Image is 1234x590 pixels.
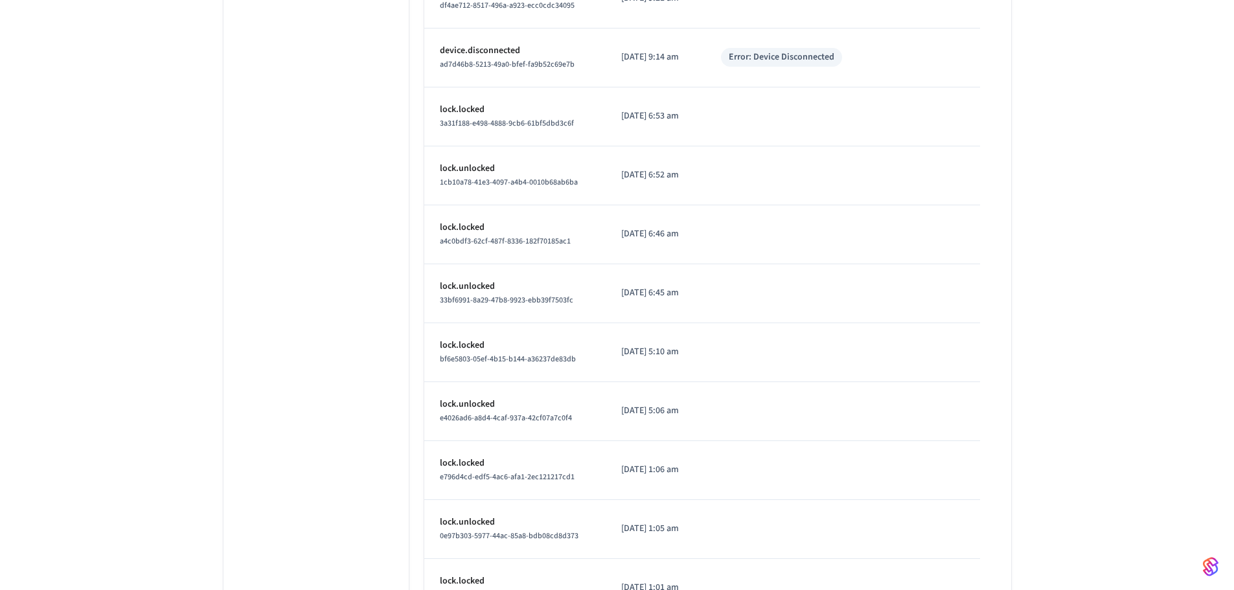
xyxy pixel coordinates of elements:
p: lock.locked [440,103,591,117]
span: 33bf6991-8a29-47b8-9923-ebb39f7503fc [440,295,573,306]
p: [DATE] 6:45 am [621,286,690,300]
p: lock.unlocked [440,280,591,293]
span: 0e97b303-5977-44ac-85a8-bdb08cd8d373 [440,530,578,541]
p: lock.unlocked [440,162,591,176]
p: [DATE] 6:46 am [621,227,690,241]
span: e4026ad6-a8d4-4caf-937a-42cf07a7c0f4 [440,413,572,424]
span: 1cb10a78-41e3-4097-a4b4-0010b68ab6ba [440,177,578,188]
span: bf6e5803-05ef-4b15-b144-a36237de83db [440,354,576,365]
img: SeamLogoGradient.69752ec5.svg [1203,556,1218,577]
p: [DATE] 1:06 am [621,463,690,477]
p: lock.locked [440,574,591,588]
p: [DATE] 1:05 am [621,522,690,536]
p: lock.locked [440,457,591,470]
p: device.disconnected [440,44,591,58]
p: [DATE] 6:53 am [621,109,690,123]
span: e796d4cd-edf5-4ac6-afa1-2ec121217cd1 [440,471,575,482]
span: a4c0bdf3-62cf-487f-8336-182f70185ac1 [440,236,571,247]
p: [DATE] 5:10 am [621,345,690,359]
p: lock.unlocked [440,398,591,411]
p: [DATE] 9:14 am [621,51,690,64]
p: [DATE] 6:52 am [621,168,690,182]
p: lock.unlocked [440,516,591,529]
span: ad7d46b8-5213-49a0-bfef-fa9b52c69e7b [440,59,575,70]
p: lock.locked [440,339,591,352]
p: lock.locked [440,221,591,234]
span: 3a31f188-e498-4888-9cb6-61bf5dbd3c6f [440,118,574,129]
div: Error: Device Disconnected [729,51,834,64]
p: [DATE] 5:06 am [621,404,690,418]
